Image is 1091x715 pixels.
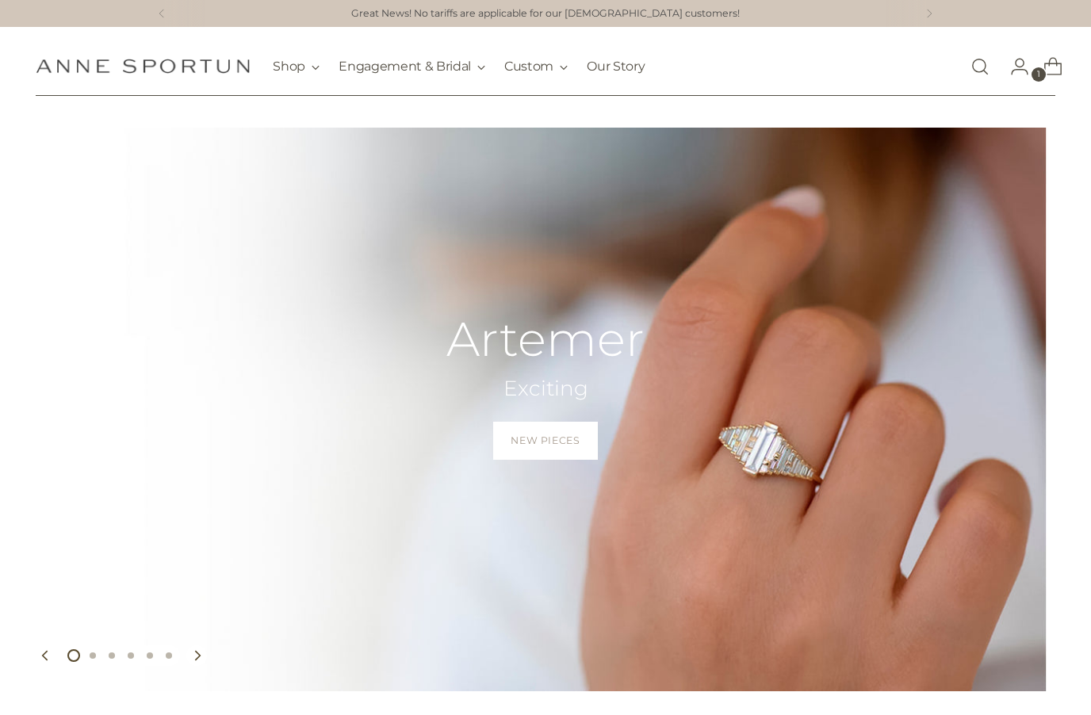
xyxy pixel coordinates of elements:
button: Move to previous carousel slide [36,645,56,666]
button: Move carousel to slide 4 [121,646,140,665]
span: 1 [1032,67,1046,82]
a: Go to the account page [997,51,1029,82]
h2: Exciting [446,375,645,403]
a: Anne Sportun Fine Jewellery [36,59,250,74]
button: Custom [504,49,568,84]
a: Open cart modal [1031,51,1062,82]
button: Engagement & Bridal [339,49,485,84]
a: Our Story [587,49,645,84]
button: Shop [273,49,320,84]
button: Move to next carousel slide [186,645,207,666]
button: Move carousel to slide 3 [102,646,121,665]
a: Open search modal [964,51,996,82]
button: Move carousel to slide 5 [140,646,159,665]
a: New Pieces [493,422,597,460]
button: Move carousel to slide 2 [83,646,102,665]
span: New Pieces [511,434,580,448]
a: Great News! No tariffs are applicable for our [DEMOGRAPHIC_DATA] customers! [351,6,740,21]
button: Move carousel to slide 6 [159,646,178,665]
h2: Artemer [446,313,645,365]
